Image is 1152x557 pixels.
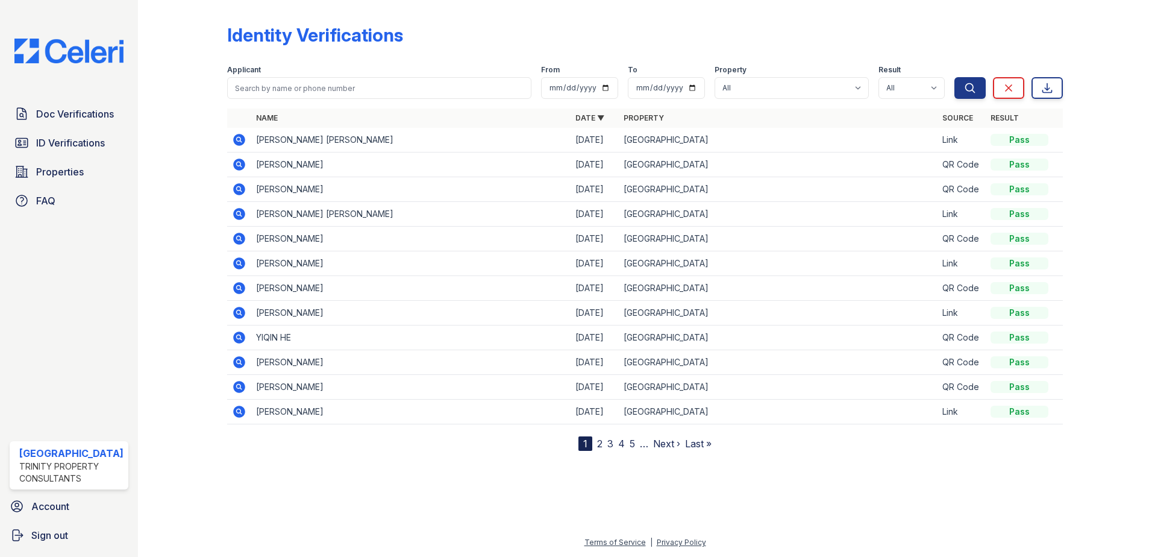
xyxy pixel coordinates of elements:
td: [GEOGRAPHIC_DATA] [619,301,938,326]
label: To [628,65,637,75]
td: [PERSON_NAME] [251,153,571,177]
div: | [650,538,653,547]
td: [DATE] [571,375,619,400]
div: Identity Verifications [227,24,403,46]
a: 5 [630,438,635,450]
a: Result [991,113,1019,122]
span: Sign out [31,528,68,543]
td: [GEOGRAPHIC_DATA] [619,375,938,400]
div: Pass [991,257,1048,269]
a: Property [624,113,664,122]
a: Last » [685,438,712,450]
td: QR Code [938,375,986,400]
td: [PERSON_NAME] [PERSON_NAME] [251,202,571,227]
td: [DATE] [571,350,619,375]
td: [PERSON_NAME] [251,276,571,301]
td: QR Code [938,276,986,301]
a: Date ▼ [575,113,604,122]
td: QR Code [938,153,986,177]
td: [GEOGRAPHIC_DATA] [619,326,938,350]
a: Account [5,494,133,518]
a: FAQ [10,189,128,213]
a: Source [942,113,973,122]
td: QR Code [938,350,986,375]
td: [PERSON_NAME] [251,251,571,276]
label: Result [878,65,901,75]
td: [PERSON_NAME] [PERSON_NAME] [251,128,571,153]
div: Pass [991,134,1048,146]
td: [DATE] [571,202,619,227]
td: [GEOGRAPHIC_DATA] [619,400,938,424]
input: Search by name or phone number [227,77,532,99]
td: [PERSON_NAME] [251,375,571,400]
a: 2 [597,438,603,450]
td: [DATE] [571,153,619,177]
td: [GEOGRAPHIC_DATA] [619,128,938,153]
td: [DATE] [571,301,619,326]
td: YIQIN HE [251,326,571,350]
label: Property [715,65,747,75]
td: [GEOGRAPHIC_DATA] [619,202,938,227]
td: [DATE] [571,276,619,301]
td: [DATE] [571,400,619,424]
td: [GEOGRAPHIC_DATA] [619,227,938,251]
span: FAQ [36,194,55,208]
td: [DATE] [571,326,619,350]
div: Pass [991,233,1048,245]
span: … [640,436,648,451]
td: Link [938,202,986,227]
span: Doc Verifications [36,107,114,121]
td: [GEOGRAPHIC_DATA] [619,276,938,301]
td: [DATE] [571,128,619,153]
td: [PERSON_NAME] [251,301,571,326]
td: QR Code [938,326,986,350]
td: [DATE] [571,177,619,202]
td: QR Code [938,177,986,202]
td: [GEOGRAPHIC_DATA] [619,350,938,375]
td: [PERSON_NAME] [251,400,571,424]
label: Applicant [227,65,261,75]
a: Privacy Policy [657,538,706,547]
div: Pass [991,208,1048,220]
div: Pass [991,332,1048,344]
td: Link [938,301,986,326]
div: Pass [991,381,1048,393]
a: 3 [607,438,613,450]
td: [DATE] [571,227,619,251]
td: [PERSON_NAME] [251,177,571,202]
a: Terms of Service [584,538,646,547]
a: Doc Verifications [10,102,128,126]
a: Next › [653,438,680,450]
td: [GEOGRAPHIC_DATA] [619,251,938,276]
div: [GEOGRAPHIC_DATA] [19,446,124,461]
a: Sign out [5,523,133,547]
div: Pass [991,183,1048,195]
div: Pass [991,282,1048,294]
div: Pass [991,406,1048,418]
td: Link [938,400,986,424]
a: Properties [10,160,128,184]
div: Pass [991,307,1048,319]
td: [GEOGRAPHIC_DATA] [619,177,938,202]
span: Properties [36,165,84,179]
div: Trinity Property Consultants [19,461,124,485]
img: CE_Logo_Blue-a8612792a0a2168367f1c8372b55b34899dd931a85d93a1a3d3e32e68fde9ad4.png [5,39,133,63]
a: Name [256,113,278,122]
span: ID Verifications [36,136,105,150]
td: Link [938,251,986,276]
div: 1 [578,436,592,451]
td: [GEOGRAPHIC_DATA] [619,153,938,177]
td: Link [938,128,986,153]
a: ID Verifications [10,131,128,155]
label: From [541,65,560,75]
td: [DATE] [571,251,619,276]
td: [PERSON_NAME] [251,350,571,375]
div: Pass [991,356,1048,368]
td: [PERSON_NAME] [251,227,571,251]
span: Account [31,499,69,514]
div: Pass [991,159,1048,171]
td: QR Code [938,227,986,251]
a: 4 [618,438,625,450]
